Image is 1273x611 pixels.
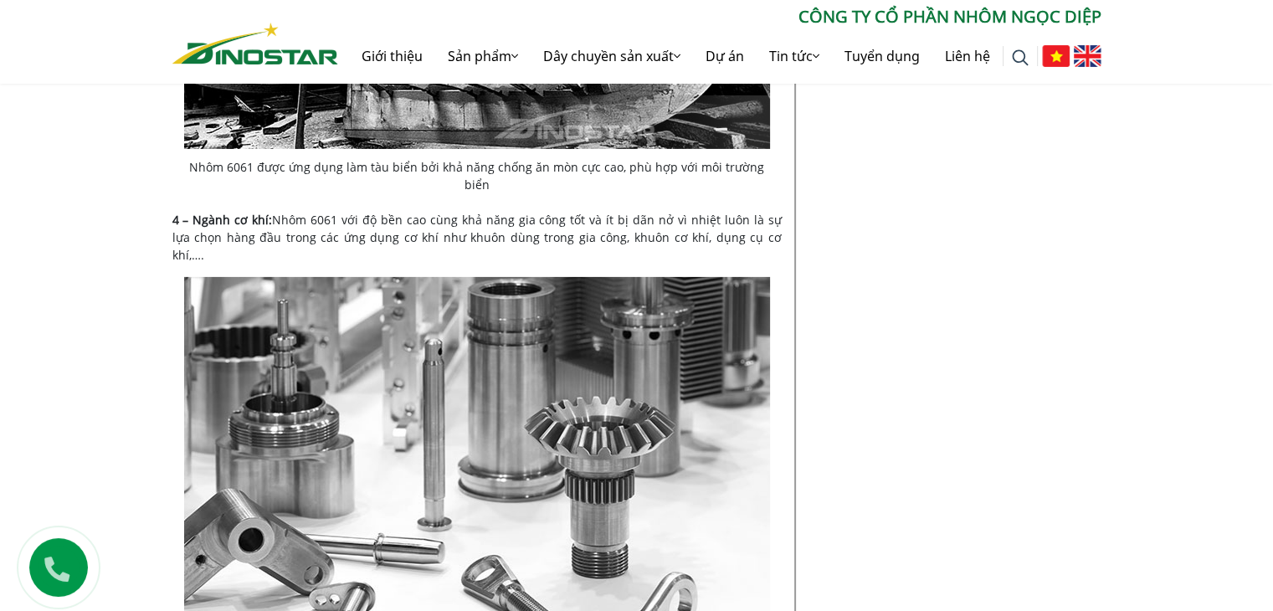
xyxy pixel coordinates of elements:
[338,4,1101,29] p: CÔNG TY CỔ PHẦN NHÔM NGỌC DIỆP
[172,212,273,228] strong: 4 – Ngành cơ khí:
[172,23,338,64] img: Nhôm Dinostar
[349,29,435,83] a: Giới thiệu
[184,158,770,193] figcaption: Nhôm 6061 được ứng dụng làm tàu biển bởi khả năng chống ăn mòn cực cao, phù hợp với môi trường biển
[435,29,531,83] a: Sản phẩm
[757,29,832,83] a: Tin tức
[531,29,693,83] a: Dây chuyền sản xuất
[1042,45,1070,67] img: Tiếng Việt
[1074,45,1101,67] img: English
[693,29,757,83] a: Dự án
[1012,49,1029,66] img: search
[172,211,782,264] p: Nhôm 6061 với độ bền cao cùng khả năng gia công tốt và ít bị dãn nở vì nhiệt luôn là sự lựa chọn ...
[832,29,932,83] a: Tuyển dụng
[932,29,1003,83] a: Liên hệ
